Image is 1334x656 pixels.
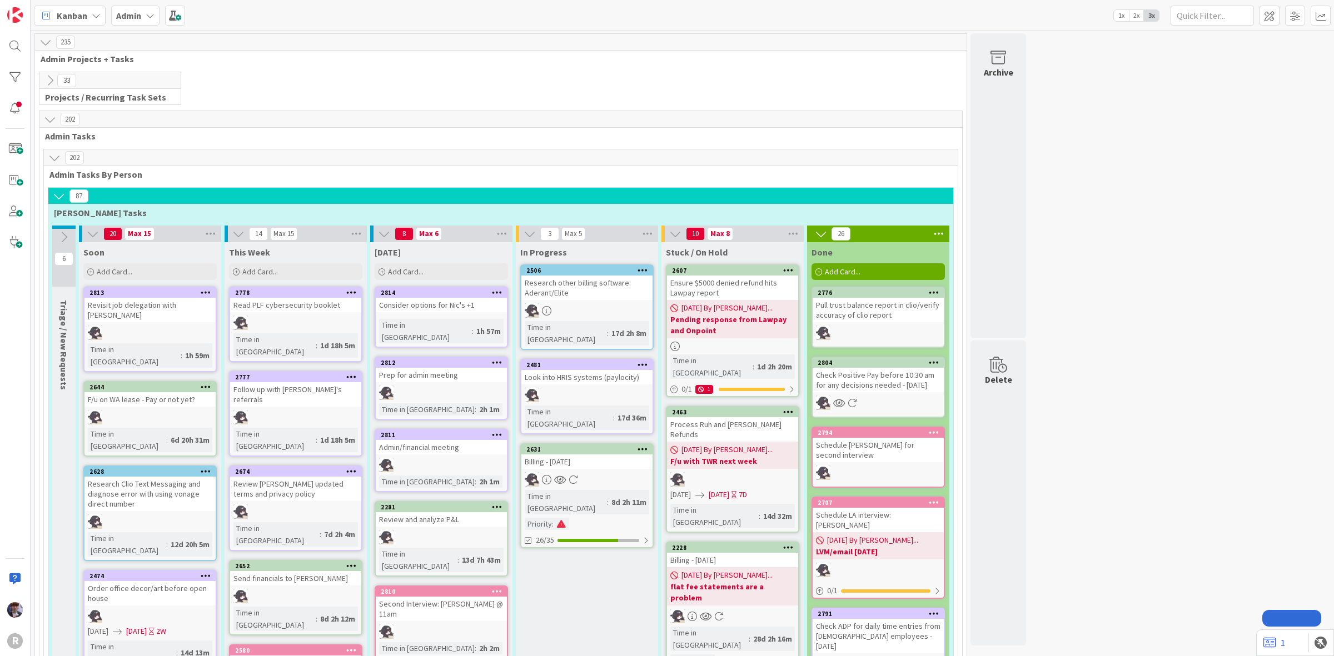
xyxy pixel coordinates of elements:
[672,544,798,552] div: 2228
[607,327,609,339] span: :
[45,131,948,142] span: Admin Tasks
[419,231,439,237] div: Max 6
[83,381,217,457] a: 2644F/u on WA lease - Pay or not yet?KNTime in [GEOGRAPHIC_DATA]:6d 20h 31m
[7,602,23,618] img: ML
[521,370,653,384] div: Look into HRIS systems (paylocity)
[710,231,730,237] div: Max 8
[49,169,944,180] span: Admin Tasks By Person
[695,385,713,394] div: 1
[166,434,168,446] span: :
[540,227,559,241] span: 3
[832,227,850,241] span: 26
[667,543,798,567] div: 2228Billing - [DATE]
[476,642,502,654] div: 2h 2m
[376,597,507,621] div: Second Interview: [PERSON_NAME] @ 11am
[681,444,773,455] span: [DATE] By [PERSON_NAME]...
[381,431,507,439] div: 2811
[233,589,248,603] img: KN
[84,514,216,529] div: KN
[813,508,944,532] div: Schedule LA interview: [PERSON_NAME]
[230,372,361,407] div: 2777Follow up with [PERSON_NAME]'s referrals
[709,489,729,500] span: [DATE]
[609,327,649,339] div: 17d 2h 8m
[670,314,795,336] b: Pending response from Lawpay and Onpoint
[182,349,212,362] div: 1h 59m
[376,368,507,382] div: Prep for admin meeting
[84,382,216,407] div: 2644F/u on WA lease - Pay or not yet?
[521,472,653,487] div: KN
[379,530,394,544] img: KN
[525,518,552,530] div: Priority
[376,288,507,298] div: 2814
[168,434,212,446] div: 6d 20h 31m
[126,625,147,637] span: [DATE]
[520,443,654,548] a: 2631Billing - [DATE]KNTime in [GEOGRAPHIC_DATA]:8d 2h 11mPriority:26/35
[57,74,76,87] span: 33
[230,316,361,330] div: KN
[230,372,361,382] div: 2777
[230,382,361,407] div: Follow up with [PERSON_NAME]'s referrals
[58,300,69,390] span: Triage / New Requests
[813,438,944,462] div: Schedule [PERSON_NAME] for second interview
[84,609,216,623] div: KN
[376,430,507,440] div: 2811
[84,410,216,424] div: KN
[521,276,653,300] div: Research other billing software: Aderant/Elite
[381,588,507,595] div: 2810
[273,231,294,237] div: Max 15
[381,503,507,511] div: 2281
[813,498,944,532] div: 2707Schedule LA interview: [PERSON_NAME]
[521,266,653,300] div: 2506Research other billing software: Aderant/Elite
[379,475,475,488] div: Time in [GEOGRAPHIC_DATA]
[526,361,653,369] div: 2481
[376,430,507,454] div: 2811Admin/financial meeting
[984,66,1013,79] div: Archive
[521,266,653,276] div: 2506
[376,288,507,312] div: 2814Consider options for Nic's +1
[476,475,502,488] div: 2h 1m
[233,504,248,519] img: KN
[376,502,507,527] div: 2281Review and analyze P&L
[379,458,394,472] img: KN
[84,571,216,581] div: 2474
[233,333,316,358] div: Time in [GEOGRAPHIC_DATA]
[230,410,361,424] div: KN
[1144,10,1159,21] span: 3x
[379,403,475,415] div: Time in [GEOGRAPHIC_DATA]
[818,429,944,437] div: 2794
[379,319,472,343] div: Time in [GEOGRAPHIC_DATA]
[84,581,216,605] div: Order office decor/art before open house
[83,247,104,258] span: Soon
[818,610,944,618] div: 2791
[88,428,166,452] div: Time in [GEOGRAPHIC_DATA]
[525,321,607,345] div: Time in [GEOGRAPHIC_DATA]
[985,373,1012,386] div: Delete
[525,490,607,514] div: Time in [GEOGRAPHIC_DATA]
[739,489,747,500] div: 7D
[45,92,167,103] span: Projects / Recurring Task Sets
[375,247,401,258] span: Today
[521,360,653,384] div: 2481Look into HRIS systems (paylocity)
[813,465,944,480] div: KN
[670,581,795,603] b: flat fee statements are a problem
[813,609,944,619] div: 2791
[565,231,582,237] div: Max 5
[813,498,944,508] div: 2707
[230,561,361,585] div: 2652Send financials to [PERSON_NAME]
[379,642,475,654] div: Time in [GEOGRAPHIC_DATA]
[56,36,75,49] span: 235
[521,444,653,454] div: 2631
[181,349,182,362] span: :
[379,624,394,639] img: KN
[475,642,476,654] span: :
[813,619,944,653] div: Check ADP for daily time entries from [DEMOGRAPHIC_DATA] employees - [DATE]
[375,357,508,420] a: 2812Prep for admin meetingKNTime in [GEOGRAPHIC_DATA]:2h 1m
[667,382,798,396] div: 0/11
[321,528,358,540] div: 7d 2h 4m
[65,151,84,164] span: 202
[233,607,316,631] div: Time in [GEOGRAPHIC_DATA]
[41,53,953,64] span: Admin Projects + Tasks
[681,383,692,395] span: 0 / 1
[230,288,361,298] div: 2778
[88,625,108,637] span: [DATE]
